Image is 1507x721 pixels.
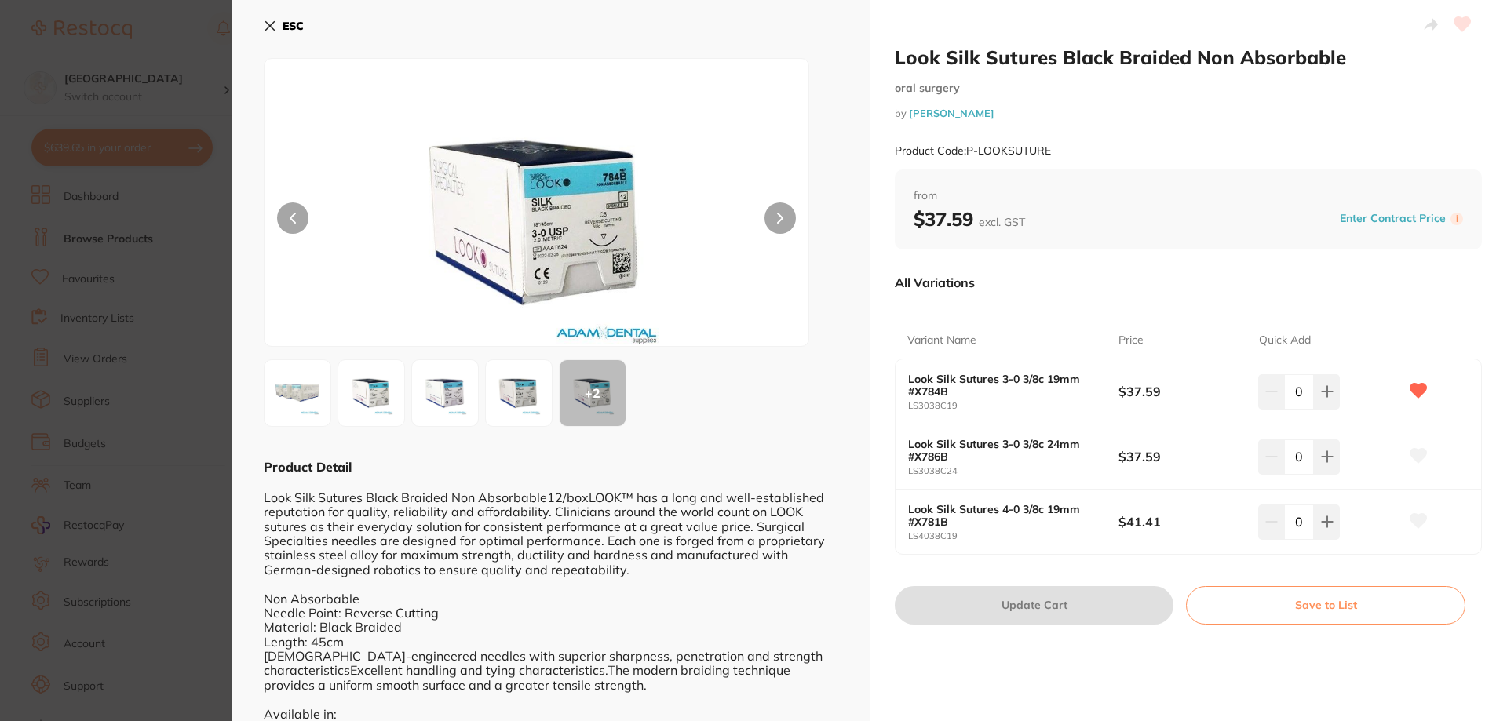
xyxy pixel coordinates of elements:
[1118,383,1245,400] b: $37.59
[1450,213,1463,225] label: i
[1186,586,1465,624] button: Save to List
[908,531,1118,541] small: LS4038C19
[895,275,975,290] p: All Variations
[895,586,1173,624] button: Update Cart
[909,107,994,119] a: [PERSON_NAME]
[979,215,1025,229] span: excl. GST
[269,365,326,421] img: S1NVVFVSRS5qcGc
[1118,513,1245,530] b: $41.41
[560,360,626,426] div: + 2
[264,13,304,39] button: ESC
[908,438,1097,463] b: Look Silk Sutures 3-0 3/8c 24mm #X786B
[1118,333,1144,348] p: Price
[1118,448,1245,465] b: $37.59
[895,144,1051,158] small: Product Code: P-LOOKSUTURE
[1259,333,1311,348] p: Quick Add
[908,466,1118,476] small: LS3038C24
[374,98,700,346] img: OEMxOS5qcGc
[264,459,352,475] b: Product Detail
[417,365,473,421] img: OEMyNC5qcGc
[491,365,547,421] img: OEMxOS5qcGc
[914,207,1025,231] b: $37.59
[908,373,1097,398] b: Look Silk Sutures 3-0 3/8c 19mm #X784B
[907,333,976,348] p: Variant Name
[1335,211,1450,226] button: Enter Contract Price
[908,503,1097,528] b: Look Silk Sutures 4-0 3/8c 19mm #X781B
[559,359,626,427] button: +2
[895,82,1482,95] small: oral surgery
[914,188,1463,204] span: from
[343,365,400,421] img: OEMxOS5qcGc
[895,107,1482,119] small: by
[283,19,304,33] b: ESC
[908,401,1118,411] small: LS3038C19
[895,46,1482,69] h2: Look Silk Sutures Black Braided Non Absorbable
